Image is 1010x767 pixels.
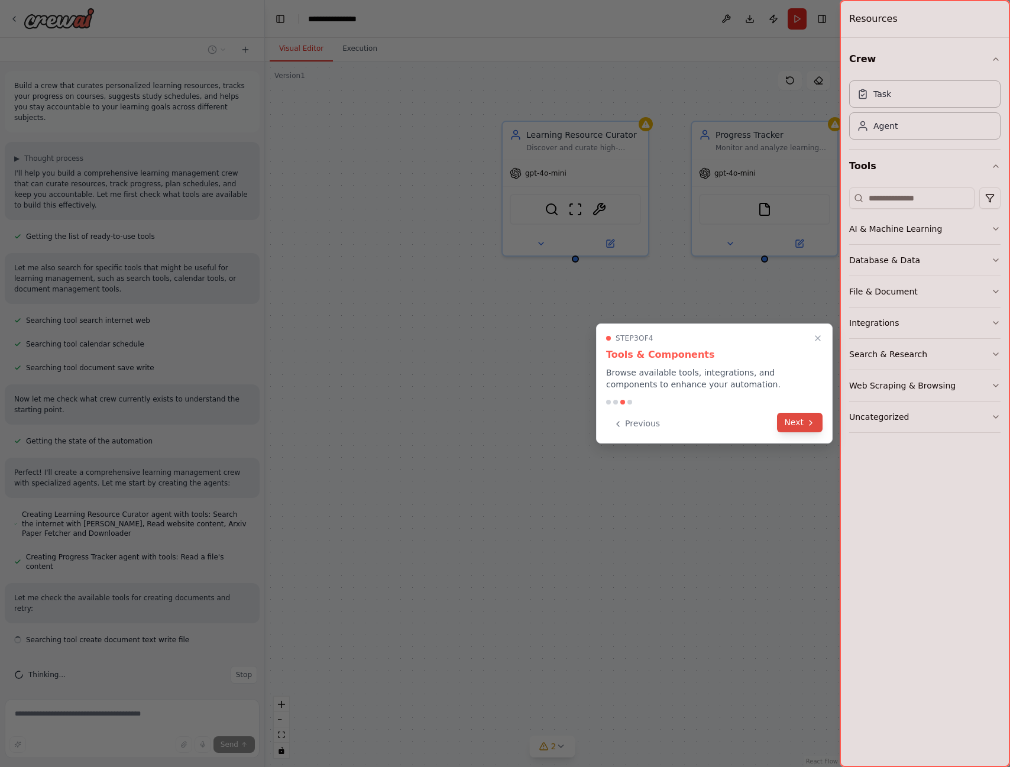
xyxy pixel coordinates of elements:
[811,331,825,345] button: Close walkthrough
[606,414,667,433] button: Previous
[606,367,823,390] p: Browse available tools, integrations, and components to enhance your automation.
[616,334,653,343] span: Step 3 of 4
[272,11,289,27] button: Hide left sidebar
[606,348,823,362] h3: Tools & Components
[777,413,823,432] button: Next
